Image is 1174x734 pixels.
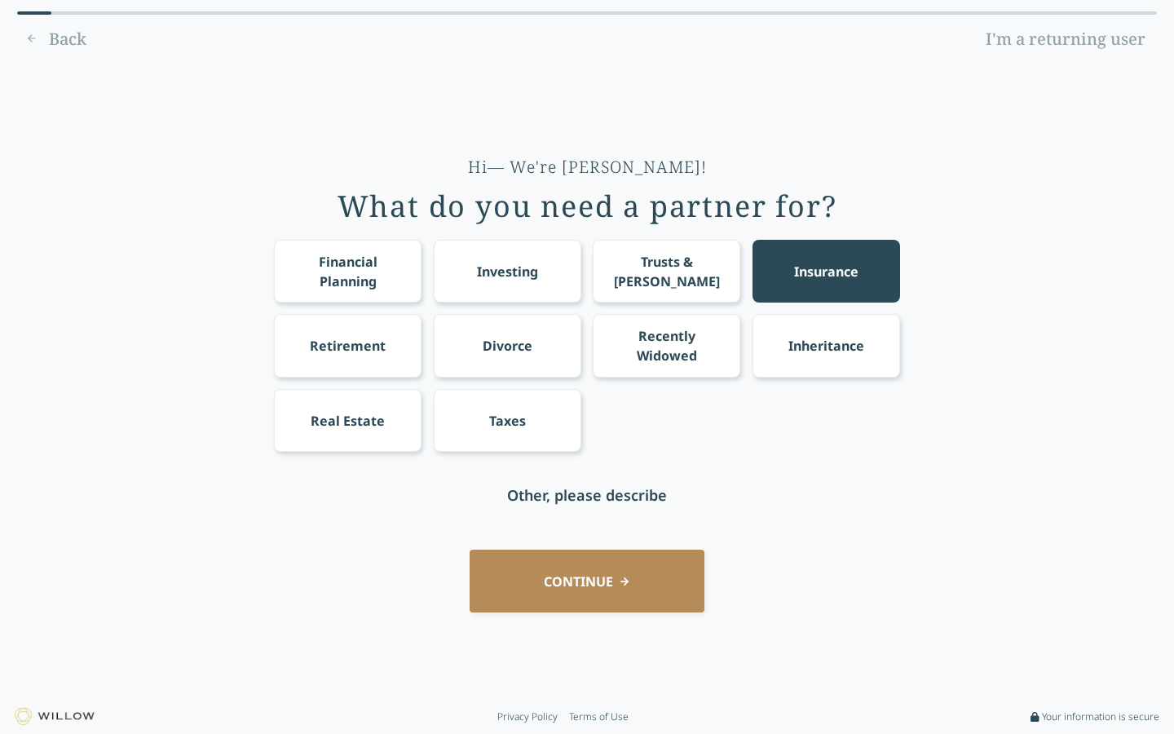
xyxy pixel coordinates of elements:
[468,156,707,179] div: Hi— We're [PERSON_NAME]!
[608,252,726,291] div: Trusts & [PERSON_NAME]
[489,411,526,431] div: Taxes
[974,26,1157,52] a: I'm a returning user
[788,336,864,356] div: Inheritance
[569,710,629,723] a: Terms of Use
[477,262,538,281] div: Investing
[310,336,386,356] div: Retirement
[794,262,858,281] div: Insurance
[289,252,407,291] div: Financial Planning
[507,484,667,506] div: Other, please describe
[497,710,558,723] a: Privacy Policy
[470,550,704,612] button: CONTINUE
[15,708,95,725] img: Willow logo
[1042,710,1159,723] span: Your information is secure
[17,11,51,15] div: 0% complete
[311,411,385,431] div: Real Estate
[483,336,532,356] div: Divorce
[608,326,726,365] div: Recently Widowed
[338,190,837,223] div: What do you need a partner for?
